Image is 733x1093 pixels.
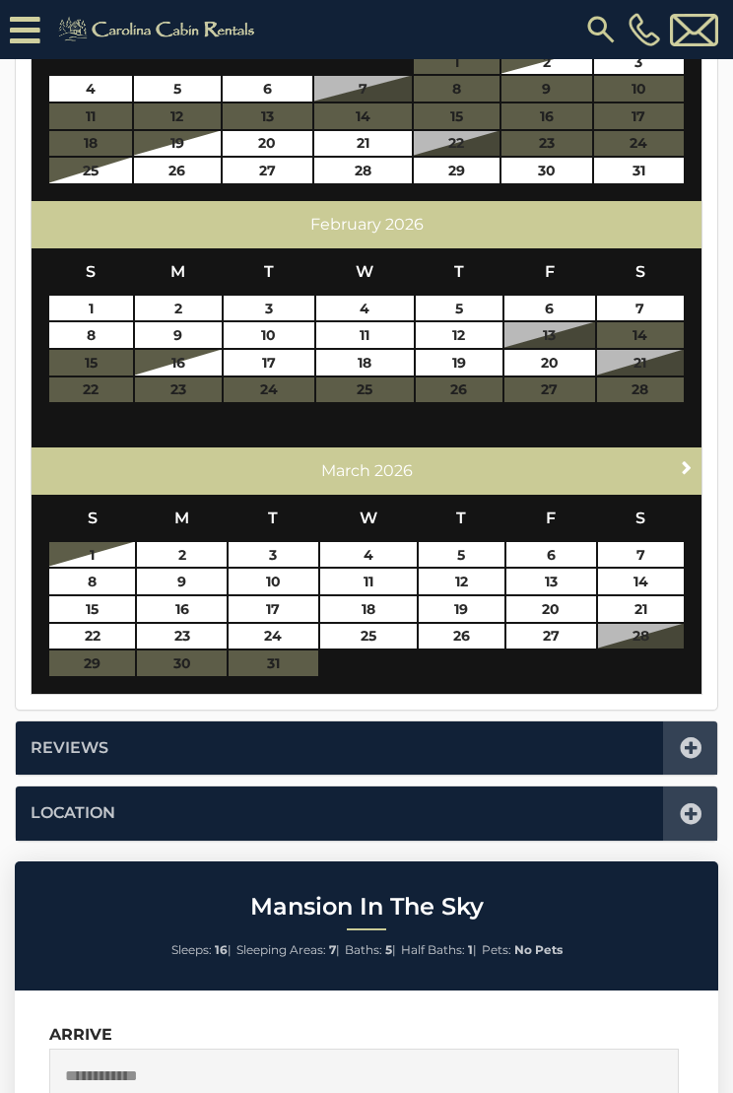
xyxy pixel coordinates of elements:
span: Pets: [482,942,511,957]
a: 7 [598,542,684,568]
a: 13 [506,569,596,594]
a: Location [31,802,115,825]
a: 22 [49,624,135,649]
a: 26 [134,158,221,183]
a: 21 [314,131,412,157]
span: 2026 [374,461,413,480]
span: Sunday [86,262,96,281]
a: 29 [414,158,500,183]
a: 3 [229,542,318,568]
a: 28 [314,158,412,183]
a: 10 [229,569,318,594]
a: 17 [224,350,314,376]
strong: 7 [329,942,336,957]
span: Saturday [635,509,645,527]
a: 16 [135,350,222,376]
strong: 5 [385,942,392,957]
a: 18 [320,596,417,622]
a: 24 [229,624,318,649]
span: Monday [170,262,185,281]
label: Arrive [49,1025,112,1044]
span: Tuesday [268,509,278,527]
span: Half Baths: [401,942,465,957]
a: 31 [594,158,684,183]
a: 19 [134,131,221,157]
a: 3 [594,49,684,75]
a: 14 [598,569,684,594]
span: Friday [546,509,556,527]
a: 5 [419,542,504,568]
a: 2 [135,296,222,321]
span: Tuesday [264,262,274,281]
a: 11 [316,322,414,348]
a: 6 [506,542,596,568]
a: 25 [320,624,417,649]
a: 4 [320,542,417,568]
a: 2 [501,49,591,75]
a: 16 [137,596,227,622]
a: 4 [49,76,132,102]
a: 27 [223,158,312,183]
span: Sunday [88,509,98,527]
a: 6 [504,296,595,321]
a: 5 [416,296,502,321]
span: Wednesday [356,262,373,281]
li: | [345,937,396,963]
a: 21 [598,596,684,622]
li: | [401,937,477,963]
a: 12 [416,322,502,348]
a: 26 [419,624,504,649]
a: 19 [416,350,502,376]
a: 2 [137,542,227,568]
strong: 1 [468,942,473,957]
a: 9 [135,322,222,348]
a: 18 [316,350,414,376]
span: Baths: [345,942,382,957]
span: Sleeping Areas: [236,942,326,957]
a: 19 [419,596,504,622]
span: March [321,461,370,480]
a: 3 [224,296,314,321]
img: search-regular.svg [583,12,619,47]
a: 7 [597,296,684,321]
span: 2026 [385,215,424,234]
strong: No Pets [514,942,563,957]
a: [PHONE_NUMBER] [624,13,665,46]
a: 30 [501,158,591,183]
a: 11 [320,569,417,594]
a: 1 [49,542,135,568]
a: 4 [316,296,414,321]
a: Reviews [31,737,108,760]
a: 27 [506,624,596,649]
a: 1 [49,296,133,321]
span: February [310,215,381,234]
a: 8 [49,569,135,594]
a: 20 [504,350,595,376]
li: | [171,937,232,963]
span: Friday [545,262,555,281]
a: 9 [137,569,227,594]
strong: 16 [215,942,228,957]
a: 25 [49,158,132,183]
a: Next [675,455,700,480]
a: 10 [224,322,314,348]
a: 20 [223,131,312,157]
a: 20 [506,596,596,622]
span: Sleeps: [171,942,212,957]
span: Next [679,459,695,475]
span: Thursday [454,262,464,281]
a: 6 [223,76,312,102]
span: Monday [174,509,189,527]
a: 15 [49,596,135,622]
li: | [236,937,340,963]
a: 23 [137,624,227,649]
h2: Mansion In The Sky [20,894,713,920]
span: Wednesday [360,509,377,527]
span: Saturday [635,262,645,281]
a: 17 [229,596,318,622]
a: 12 [419,569,504,594]
img: Khaki-logo.png [50,14,268,45]
a: 8 [49,322,133,348]
span: Thursday [456,509,466,527]
a: 5 [134,76,221,102]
